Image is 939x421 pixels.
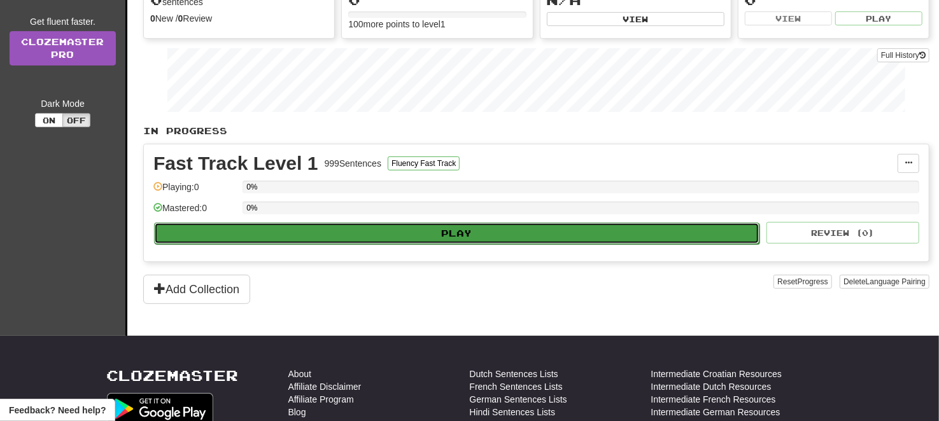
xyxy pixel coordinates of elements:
[348,18,526,31] div: 100 more points to level 1
[877,48,929,62] button: Full History
[288,368,312,380] a: About
[143,125,929,137] p: In Progress
[9,404,106,417] span: Open feedback widget
[798,277,828,286] span: Progress
[10,31,116,66] a: ClozemasterPro
[35,113,63,127] button: On
[766,222,919,244] button: Review (0)
[154,223,759,244] button: Play
[153,181,236,202] div: Playing: 0
[178,13,183,24] strong: 0
[470,393,567,406] a: German Sentences Lists
[745,11,832,25] button: View
[150,13,155,24] strong: 0
[288,380,362,393] a: Affiliate Disclaimer
[10,97,116,110] div: Dark Mode
[651,368,782,380] a: Intermediate Croatian Resources
[288,406,306,418] a: Blog
[651,406,780,418] a: Intermediate German Resources
[547,12,724,26] button: View
[651,380,772,393] a: Intermediate Dutch Resources
[143,275,250,304] button: Add Collection
[153,202,236,223] div: Mastered: 0
[773,275,831,289] button: ResetProgress
[10,15,116,28] div: Get fluent faster.
[840,275,929,289] button: DeleteLanguage Pairing
[651,393,776,406] a: Intermediate French Resources
[107,368,239,383] a: Clozemaster
[388,156,460,170] button: Fluency Fast Track
[153,154,318,173] div: Fast Track Level 1
[470,368,558,380] a: Dutch Sentences Lists
[62,113,90,127] button: Off
[866,277,926,286] span: Language Pairing
[288,393,354,406] a: Affiliate Program
[325,157,382,170] div: 999 Sentences
[470,406,556,418] a: Hindi Sentences Lists
[470,380,563,393] a: French Sentences Lists
[835,11,922,25] button: Play
[150,12,328,25] div: New / Review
